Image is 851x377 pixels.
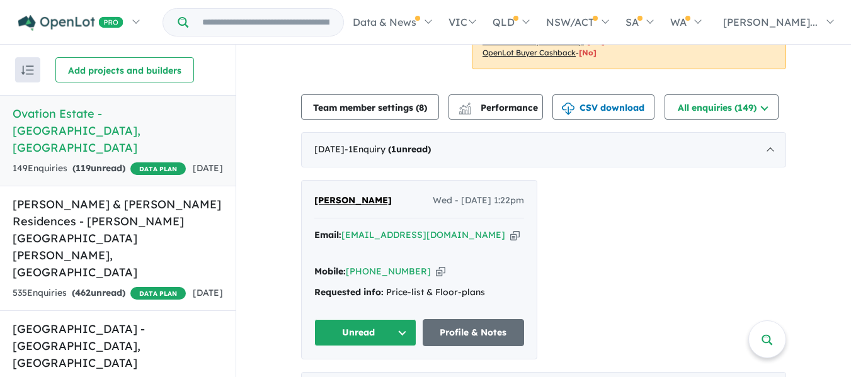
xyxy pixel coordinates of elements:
a: Profile & Notes [423,319,525,346]
strong: Email: [314,229,341,240]
strong: Requested info: [314,286,384,298]
h5: [GEOGRAPHIC_DATA] - [GEOGRAPHIC_DATA] , [GEOGRAPHIC_DATA] [13,320,223,371]
img: bar-chart.svg [459,106,471,115]
span: [PERSON_NAME] [314,194,392,206]
div: [DATE] [301,132,786,167]
button: Copy [510,228,520,242]
button: Performance [448,94,543,120]
strong: ( unread) [72,162,125,174]
span: DATA PLAN [130,287,186,300]
span: [DATE] [193,287,223,298]
span: Performance [460,102,538,113]
img: line-chart.svg [459,103,471,110]
img: download icon [562,103,574,115]
div: Price-list & Floor-plans [314,285,524,300]
div: 535 Enquir ies [13,286,186,301]
span: - 1 Enquir y [345,143,431,155]
button: Unread [314,319,416,346]
span: DATA PLAN [130,162,186,175]
input: Try estate name, suburb, builder or developer [191,9,341,36]
strong: ( unread) [72,287,125,298]
span: 119 [76,162,91,174]
span: [No] [579,48,597,57]
img: Openlot PRO Logo White [18,15,123,31]
h5: [PERSON_NAME] & [PERSON_NAME] Residences - [PERSON_NAME][GEOGRAPHIC_DATA][PERSON_NAME] , [GEOGRAP... [13,196,223,281]
button: Add projects and builders [55,57,194,82]
strong: Mobile: [314,266,346,277]
strong: ( unread) [388,143,431,155]
span: [DATE] [193,162,223,174]
img: sort.svg [21,65,34,75]
span: 1 [391,143,396,155]
span: 462 [75,287,91,298]
span: Wed - [DATE] 1:22pm [433,193,524,208]
span: 8 [419,102,424,113]
button: Copy [436,265,445,278]
a: [PHONE_NUMBER] [346,266,431,277]
button: All enquiries (149) [665,94,779,120]
div: 149 Enquir ies [13,161,186,176]
h5: Ovation Estate - [GEOGRAPHIC_DATA] , [GEOGRAPHIC_DATA] [13,105,223,156]
a: [PERSON_NAME] [314,193,392,208]
span: [PERSON_NAME]... [723,16,818,28]
u: OpenLot Buyer Cashback [483,48,576,57]
button: CSV download [552,94,654,120]
button: Team member settings (8) [301,94,439,120]
a: [EMAIL_ADDRESS][DOMAIN_NAME] [341,229,505,240]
